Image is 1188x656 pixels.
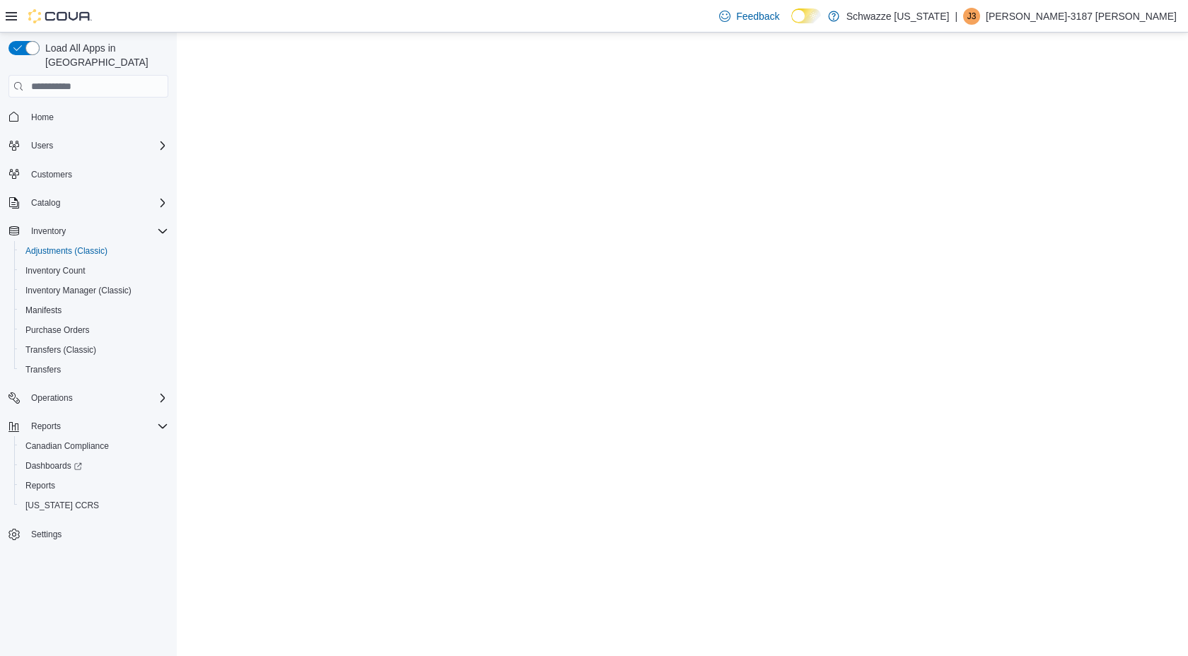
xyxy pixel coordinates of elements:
span: Inventory [25,223,168,240]
a: Settings [25,526,67,543]
button: Transfers (Classic) [14,340,174,360]
span: Load All Apps in [GEOGRAPHIC_DATA] [40,41,168,69]
button: Inventory [25,223,71,240]
button: Customers [3,164,174,184]
span: [US_STATE] CCRS [25,500,99,511]
a: Transfers (Classic) [20,341,102,358]
span: Transfers (Classic) [25,344,96,356]
button: Operations [3,388,174,408]
nav: Complex example [8,100,168,581]
span: Inventory [31,225,66,237]
button: Reports [3,416,174,436]
span: Reports [25,418,168,435]
span: Canadian Compliance [20,438,168,455]
span: Reports [31,421,61,432]
button: Inventory Manager (Classic) [14,281,174,300]
span: Inventory Count [20,262,168,279]
img: Cova [28,9,92,23]
button: Reports [25,418,66,435]
span: J3 [967,8,977,25]
span: Catalog [25,194,168,211]
span: Dashboards [20,457,168,474]
span: Users [31,140,53,151]
button: Catalog [3,193,174,213]
span: Transfers [20,361,168,378]
span: Reports [20,477,168,494]
button: Transfers [14,360,174,380]
span: Purchase Orders [20,322,168,339]
button: Inventory [3,221,174,241]
span: Adjustments (Classic) [20,242,168,259]
span: Users [25,137,168,154]
span: Inventory Manager (Classic) [20,282,168,299]
span: Manifests [20,302,168,319]
span: Customers [25,165,168,183]
span: Catalog [31,197,60,209]
a: Transfers [20,361,66,378]
button: Settings [3,524,174,544]
button: Canadian Compliance [14,436,174,456]
a: Dashboards [20,457,88,474]
a: Purchase Orders [20,322,95,339]
button: Reports [14,476,174,496]
span: Dashboards [25,460,82,471]
a: [US_STATE] CCRS [20,497,105,514]
span: Home [31,112,54,123]
span: Reports [25,480,55,491]
span: Washington CCRS [20,497,168,514]
a: Inventory Manager (Classic) [20,282,137,299]
button: Catalog [25,194,66,211]
span: Transfers (Classic) [20,341,168,358]
span: Inventory Count [25,265,86,276]
a: Canadian Compliance [20,438,115,455]
a: Home [25,109,59,126]
span: Feedback [736,9,779,23]
a: Adjustments (Classic) [20,242,113,259]
div: Jerry-3187 Kilian [963,8,980,25]
a: Customers [25,166,78,183]
a: Manifests [20,302,67,319]
span: Manifests [25,305,62,316]
span: Inventory Manager (Classic) [25,285,132,296]
button: Home [3,106,174,127]
button: Users [25,137,59,154]
a: Dashboards [14,456,174,476]
a: Reports [20,477,61,494]
span: Adjustments (Classic) [25,245,107,257]
span: Operations [25,389,168,406]
p: [PERSON_NAME]-3187 [PERSON_NAME] [986,8,1177,25]
button: Manifests [14,300,174,320]
input: Dark Mode [791,8,821,23]
a: Inventory Count [20,262,91,279]
span: Transfers [25,364,61,375]
span: Settings [25,525,168,543]
button: Purchase Orders [14,320,174,340]
span: Canadian Compliance [25,440,109,452]
button: Operations [25,389,78,406]
button: [US_STATE] CCRS [14,496,174,515]
span: Purchase Orders [25,324,90,336]
p: Schwazze [US_STATE] [846,8,950,25]
button: Users [3,136,174,156]
p: | [955,8,957,25]
span: Settings [31,529,62,540]
span: Home [25,107,168,125]
button: Adjustments (Classic) [14,241,174,261]
a: Feedback [714,2,785,30]
button: Inventory Count [14,261,174,281]
span: Operations [31,392,73,404]
span: Dark Mode [791,23,792,24]
span: Customers [31,169,72,180]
